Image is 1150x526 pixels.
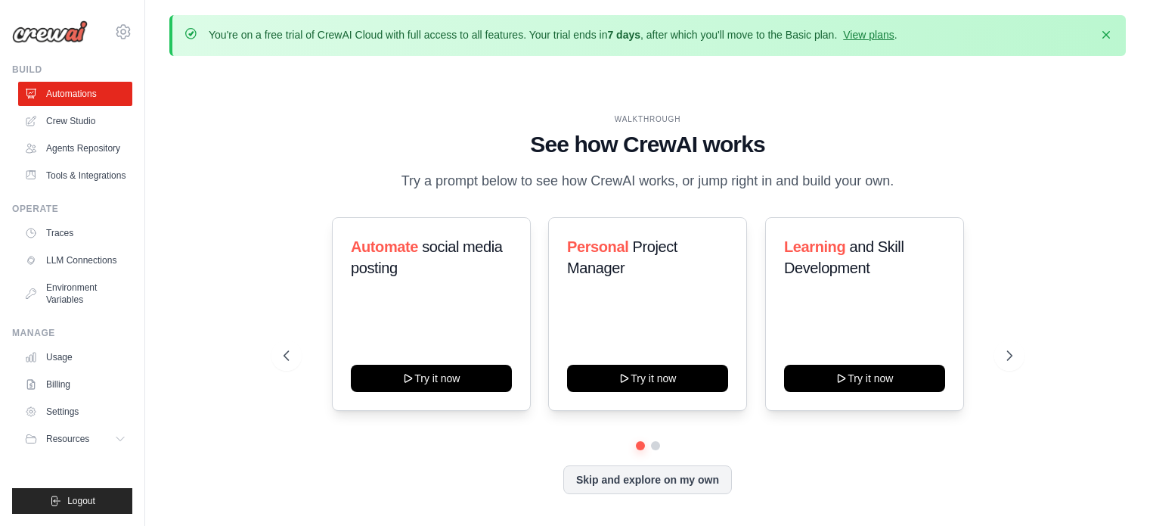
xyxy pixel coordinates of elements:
[18,427,132,451] button: Resources
[12,327,132,339] div: Manage
[567,238,677,276] span: Project Manager
[209,27,897,42] p: You're on a free trial of CrewAI Cloud with full access to all features. Your trial ends in , aft...
[67,495,95,507] span: Logout
[18,221,132,245] a: Traces
[351,365,512,392] button: Try it now
[351,238,503,276] span: social media posting
[18,136,132,160] a: Agents Repository
[784,238,845,255] span: Learning
[18,372,132,397] a: Billing
[563,465,732,494] button: Skip and explore on my own
[12,20,88,43] img: Logo
[46,433,89,445] span: Resources
[12,64,132,76] div: Build
[18,109,132,133] a: Crew Studio
[18,248,132,272] a: LLM Connections
[12,488,132,514] button: Logout
[567,238,628,255] span: Personal
[18,163,132,188] a: Tools & Integrations
[284,131,1012,158] h1: See how CrewAI works
[784,238,904,276] span: and Skill Development
[567,365,728,392] button: Try it now
[18,82,132,106] a: Automations
[784,365,945,392] button: Try it now
[607,29,640,41] strong: 7 days
[18,345,132,369] a: Usage
[351,238,418,255] span: Automate
[284,114,1012,125] div: WALKTHROUGH
[18,400,132,424] a: Settings
[18,275,132,312] a: Environment Variables
[843,29,894,41] a: View plans
[12,203,132,215] div: Operate
[394,170,902,192] p: Try a prompt below to see how CrewAI works, or jump right in and build your own.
